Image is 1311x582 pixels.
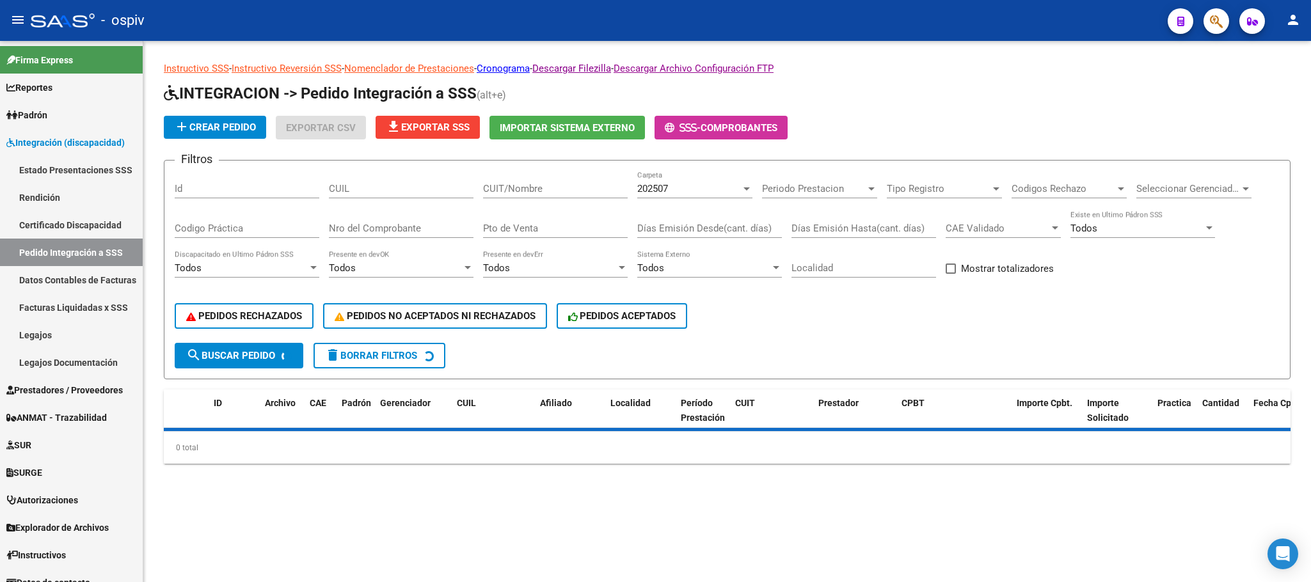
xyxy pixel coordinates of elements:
[1017,398,1072,408] span: Importe Cpbt.
[386,119,401,134] mat-icon: file_download
[276,116,366,139] button: Exportar CSV
[1136,183,1240,194] span: Seleccionar Gerenciador
[310,398,326,408] span: CAE
[209,389,260,446] datatable-header-cell: ID
[605,389,676,446] datatable-header-cell: Localidad
[232,63,342,74] a: Instructivo Reversión SSS
[325,347,340,363] mat-icon: delete
[164,116,266,139] button: Crear Pedido
[6,493,78,507] span: Autorizaciones
[655,116,788,139] button: -Comprobantes
[6,521,109,535] span: Explorador de Archivos
[540,398,572,408] span: Afiliado
[946,223,1049,234] span: CAE Validado
[174,119,189,134] mat-icon: add
[1202,398,1239,408] span: Cantidad
[175,262,202,274] span: Todos
[637,183,668,194] span: 202507
[344,63,474,74] a: Nomenclador de Prestaciones
[500,122,635,134] span: Importar Sistema Externo
[489,116,645,139] button: Importar Sistema Externo
[452,389,535,446] datatable-header-cell: CUIL
[175,150,219,168] h3: Filtros
[483,262,510,274] span: Todos
[6,438,31,452] span: SUR
[637,262,664,274] span: Todos
[6,53,73,67] span: Firma Express
[1253,398,1299,408] span: Fecha Cpbt
[6,81,52,95] span: Reportes
[818,398,859,408] span: Prestador
[557,303,688,329] button: PEDIDOS ACEPTADOS
[1070,223,1097,234] span: Todos
[314,343,445,368] button: Borrar Filtros
[1157,398,1191,408] span: Practica
[164,61,1291,75] p: - - - - -
[665,122,701,134] span: -
[1248,389,1306,446] datatable-header-cell: Fecha Cpbt
[380,398,431,408] span: Gerenciador
[1152,389,1197,446] datatable-header-cell: Practica
[887,183,990,194] span: Tipo Registro
[1267,539,1298,569] div: Open Intercom Messenger
[1012,183,1115,194] span: Codigos Rechazo
[265,398,296,408] span: Archivo
[477,63,530,74] a: Cronograma
[1285,12,1301,28] mat-icon: person
[614,63,774,74] a: Descargar Archivo Configuración FTP
[477,89,506,101] span: (alt+e)
[6,136,125,150] span: Integración (discapacidad)
[164,432,1291,464] div: 0 total
[535,389,605,446] datatable-header-cell: Afiliado
[6,108,47,122] span: Padrón
[735,398,755,408] span: CUIT
[6,548,66,562] span: Instructivos
[676,389,730,446] datatable-header-cell: Período Prestación
[6,411,107,425] span: ANMAT - Trazabilidad
[730,389,813,446] datatable-header-cell: CUIT
[305,389,337,446] datatable-header-cell: CAE
[175,343,303,368] button: Buscar Pedido
[186,350,275,361] span: Buscar Pedido
[896,389,1012,446] datatable-header-cell: CPBT
[164,63,229,74] a: Instructivo SSS
[813,389,896,446] datatable-header-cell: Prestador
[1012,389,1082,446] datatable-header-cell: Importe Cpbt.
[164,84,477,102] span: INTEGRACION -> Pedido Integración a SSS
[1087,398,1129,423] span: Importe Solicitado
[681,398,725,423] span: Período Prestación
[375,389,452,446] datatable-header-cell: Gerenciador
[10,12,26,28] mat-icon: menu
[260,389,305,446] datatable-header-cell: Archivo
[337,389,375,446] datatable-header-cell: Padrón
[323,303,547,329] button: PEDIDOS NO ACEPTADOS NI RECHAZADOS
[902,398,925,408] span: CPBT
[186,310,302,322] span: PEDIDOS RECHAZADOS
[610,398,651,408] span: Localidad
[568,310,676,322] span: PEDIDOS ACEPTADOS
[101,6,145,35] span: - ospiv
[1197,389,1248,446] datatable-header-cell: Cantidad
[376,116,480,139] button: Exportar SSS
[532,63,611,74] a: Descargar Filezilla
[386,122,470,133] span: Exportar SSS
[961,261,1054,276] span: Mostrar totalizadores
[6,466,42,480] span: SURGE
[175,303,314,329] button: PEDIDOS RECHAZADOS
[329,262,356,274] span: Todos
[325,350,417,361] span: Borrar Filtros
[186,347,202,363] mat-icon: search
[214,398,222,408] span: ID
[342,398,371,408] span: Padrón
[286,122,356,134] span: Exportar CSV
[174,122,256,133] span: Crear Pedido
[6,383,123,397] span: Prestadores / Proveedores
[457,398,476,408] span: CUIL
[1082,389,1152,446] datatable-header-cell: Importe Solicitado
[335,310,536,322] span: PEDIDOS NO ACEPTADOS NI RECHAZADOS
[762,183,866,194] span: Periodo Prestacion
[701,122,777,134] span: Comprobantes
